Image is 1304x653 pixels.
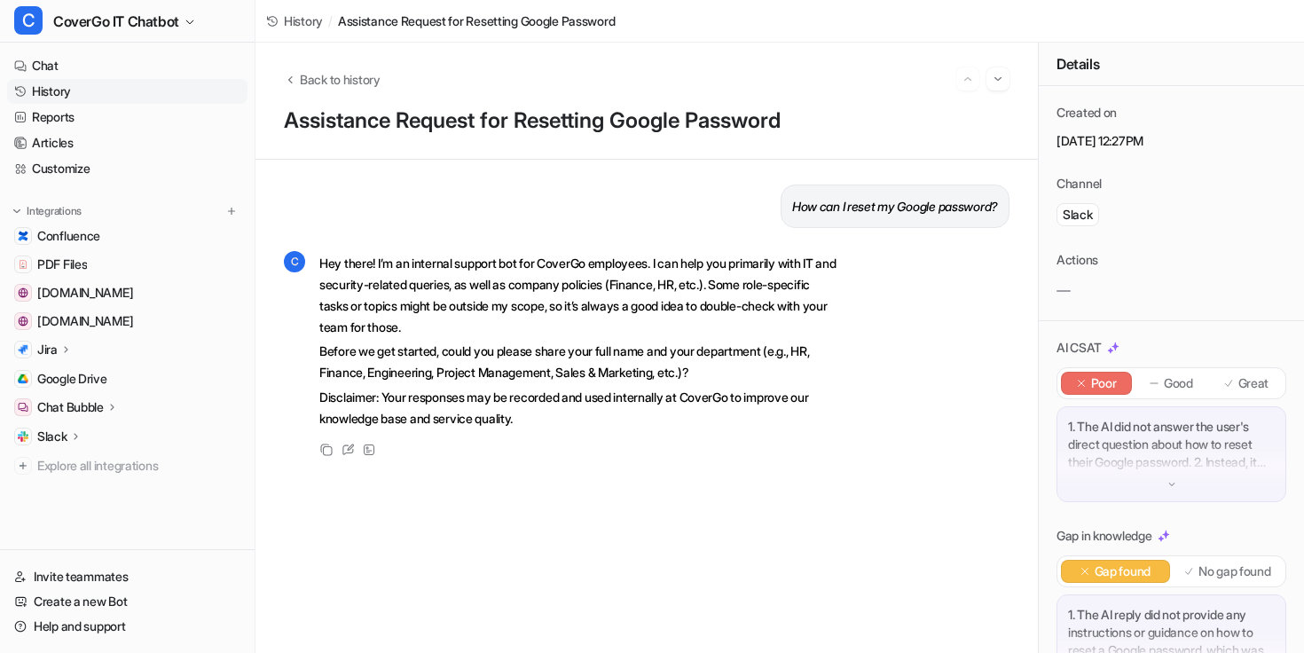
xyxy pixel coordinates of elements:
img: support.atlassian.com [18,316,28,326]
span: [DOMAIN_NAME] [37,312,133,330]
img: PDF Files [18,259,28,270]
p: Disclaimer: Your responses may be recorded and used internally at CoverGo to improve our knowledg... [319,387,838,429]
a: Explore all integrations [7,453,247,478]
a: Google DriveGoogle Drive [7,366,247,391]
a: History [7,79,247,104]
span: CoverGo IT Chatbot [53,9,179,34]
a: support.atlassian.com[DOMAIN_NAME] [7,309,247,334]
span: C [14,6,43,35]
span: [DOMAIN_NAME] [37,284,133,302]
a: community.atlassian.com[DOMAIN_NAME] [7,280,247,305]
img: expand menu [11,205,23,217]
span: PDF Files [37,256,87,273]
button: Integrations [7,202,87,220]
span: History [284,12,323,30]
p: Slack [1063,206,1093,224]
img: Chat Bubble [18,402,28,413]
p: AI CSAT [1057,339,1102,357]
a: Reports [7,105,247,130]
img: Slack [18,431,28,442]
a: Customize [7,156,247,181]
span: Back to history [300,70,381,89]
p: 1. The AI did not answer the user's direct question about how to reset their Google password. 2. ... [1068,418,1275,471]
img: Google Drive [18,374,28,384]
a: Chat [7,53,247,78]
a: Help and support [7,614,247,639]
a: PDF FilesPDF Files [7,252,247,277]
img: explore all integrations [14,457,32,475]
p: Created on [1057,104,1117,122]
img: Next session [992,71,1004,87]
a: ConfluenceConfluence [7,224,247,248]
p: Before we get started, could you please share your full name and your department (e.g., HR, Finan... [319,341,838,383]
img: community.atlassian.com [18,287,28,298]
a: History [266,12,323,30]
img: Confluence [18,231,28,241]
h1: Assistance Request for Resetting Google Password [284,108,1009,134]
span: Assistance Request for Resetting Google Password [338,12,616,30]
p: Great [1238,374,1269,392]
a: Articles [7,130,247,155]
span: Google Drive [37,370,107,388]
a: Invite teammates [7,564,247,589]
p: Channel [1057,175,1102,193]
p: Poor [1091,374,1117,392]
img: menu_add.svg [225,205,238,217]
p: Gap found [1095,563,1151,580]
img: down-arrow [1166,478,1178,491]
p: Gap in knowledge [1057,527,1152,545]
button: Go to previous session [956,67,979,90]
p: Integrations [27,204,82,218]
p: Good [1164,374,1193,392]
p: [DATE] 12:27PM [1057,132,1286,150]
p: Chat Bubble [37,398,104,416]
button: Go to next session [986,67,1009,90]
span: / [328,12,333,30]
button: Back to history [284,70,381,89]
p: Hey there! I’m an internal support bot for CoverGo employees. I can help you primarily with IT an... [319,253,838,338]
div: Details [1039,43,1304,86]
span: Confluence [37,227,100,245]
p: Slack [37,428,67,445]
em: How can I reset my Google password? [792,199,998,214]
p: Jira [37,341,58,358]
img: Jira [18,344,28,355]
img: Previous session [962,71,974,87]
span: C [284,251,305,272]
p: Actions [1057,251,1098,269]
a: Create a new Bot [7,589,247,614]
p: No gap found [1198,563,1271,580]
span: Explore all integrations [37,452,240,480]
